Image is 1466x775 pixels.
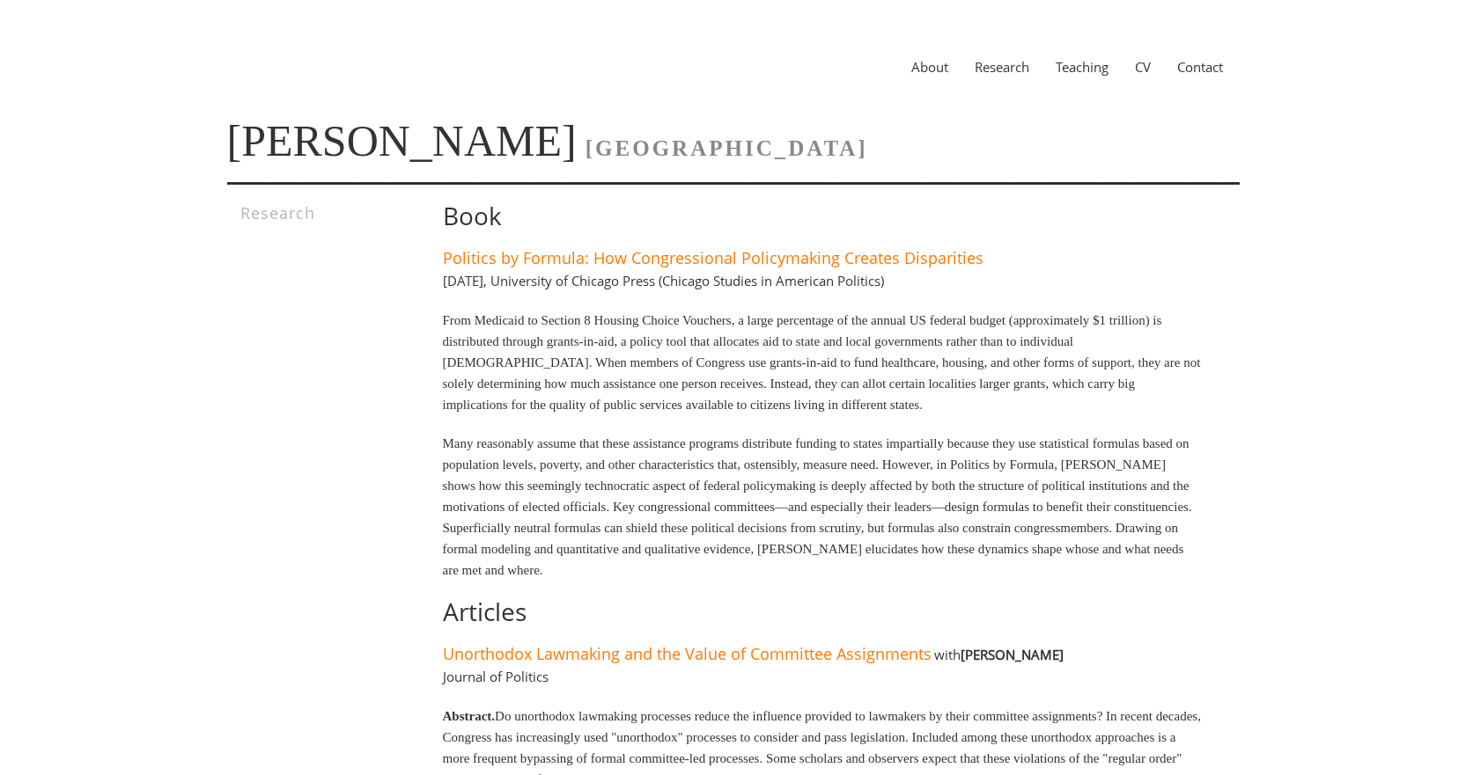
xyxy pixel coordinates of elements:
[443,643,932,664] a: Unorthodox Lawmaking and the Value of Committee Assignments
[443,272,884,289] h4: [DATE], University of Chicago Press (Chicago Studies in American Politics)
[1164,58,1236,76] a: Contact
[961,58,1042,76] a: Research
[240,202,393,223] h3: Research
[898,58,961,76] a: About
[586,136,868,160] span: [GEOGRAPHIC_DATA]
[443,646,1065,685] h4: with Journal of Politics
[443,709,496,723] b: Abstract.
[443,598,1203,625] h1: Articles
[443,310,1203,415] p: From Medicaid to Section 8 Housing Choice Vouchers, a large percentage of the annual US federal b...
[961,646,1064,663] b: [PERSON_NAME]
[1122,58,1164,76] a: CV
[227,116,577,165] a: [PERSON_NAME]
[443,433,1203,581] p: Many reasonably assume that these assistance programs distribute funding to states impartially be...
[1042,58,1122,76] a: Teaching
[443,202,1203,230] h1: Book
[443,247,983,268] a: Politics by Formula: How Congressional Policymaking Creates Disparities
